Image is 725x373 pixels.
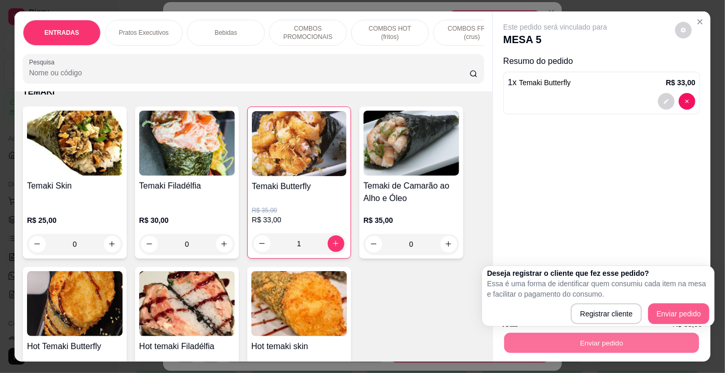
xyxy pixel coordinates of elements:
[27,340,123,353] h4: Hot Temaki Butterfly
[675,22,692,38] button: decrease-product-quantity
[252,180,346,193] h4: Temaki Butterfly
[254,235,271,252] button: decrease-product-quantity
[487,268,709,278] h2: Deseja registrar o cliente que fez esse pedido?
[508,76,571,89] p: 1 x
[252,111,346,176] img: product-image
[692,14,708,30] button: Close
[27,215,123,225] p: R$ 25,00
[27,180,123,192] h4: Temaki Skin
[139,215,235,225] p: R$ 30,00
[364,180,459,205] h4: Temaki de Camarão ao Alho e Óleo
[251,340,347,353] h4: Hot temaki skin
[648,303,709,324] button: Enviar pedido
[214,29,237,37] p: Bebidas
[251,271,347,336] img: product-image
[364,111,459,176] img: product-image
[139,340,235,353] h4: Hot temaki Filadélfia
[364,215,459,225] p: R$ 35,00
[504,333,699,353] button: Enviar pedido
[141,236,158,252] button: decrease-product-quantity
[328,235,344,252] button: increase-product-quantity
[503,22,607,32] p: Este pedido será vinculado para
[29,68,469,78] input: Pesquisa
[666,77,695,88] p: R$ 33,00
[27,111,123,176] img: product-image
[252,215,346,225] p: R$ 33,00
[139,111,235,176] img: product-image
[366,236,382,252] button: decrease-product-quantity
[45,29,79,37] p: ENTRADAS
[503,55,700,68] p: Resumo do pedido
[519,78,571,87] span: Temaki Butterfly
[252,206,346,215] p: R$ 35,00
[571,303,642,324] button: Registrar cliente
[119,29,169,37] p: Pratos Executivos
[29,58,58,66] label: Pesquisa
[503,32,607,47] p: MESA 5
[27,271,123,336] img: product-image
[360,24,420,41] p: COMBOS HOT (fritos)
[216,236,233,252] button: increase-product-quantity
[139,271,235,336] img: product-image
[658,93,675,110] button: decrease-product-quantity
[679,93,695,110] button: decrease-product-quantity
[487,278,709,299] p: Essa é uma forma de identificar quem consumiu cada item na mesa e facilitar o pagamento do consumo.
[442,24,502,41] p: COMBOS FRIOS (crus)
[29,236,46,252] button: decrease-product-quantity
[139,180,235,192] h4: Temaki Filadélfia
[278,24,338,41] p: COMBOS PROMOCIONAIS
[23,86,484,98] p: TEMAKI
[104,236,120,252] button: increase-product-quantity
[440,236,457,252] button: increase-product-quantity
